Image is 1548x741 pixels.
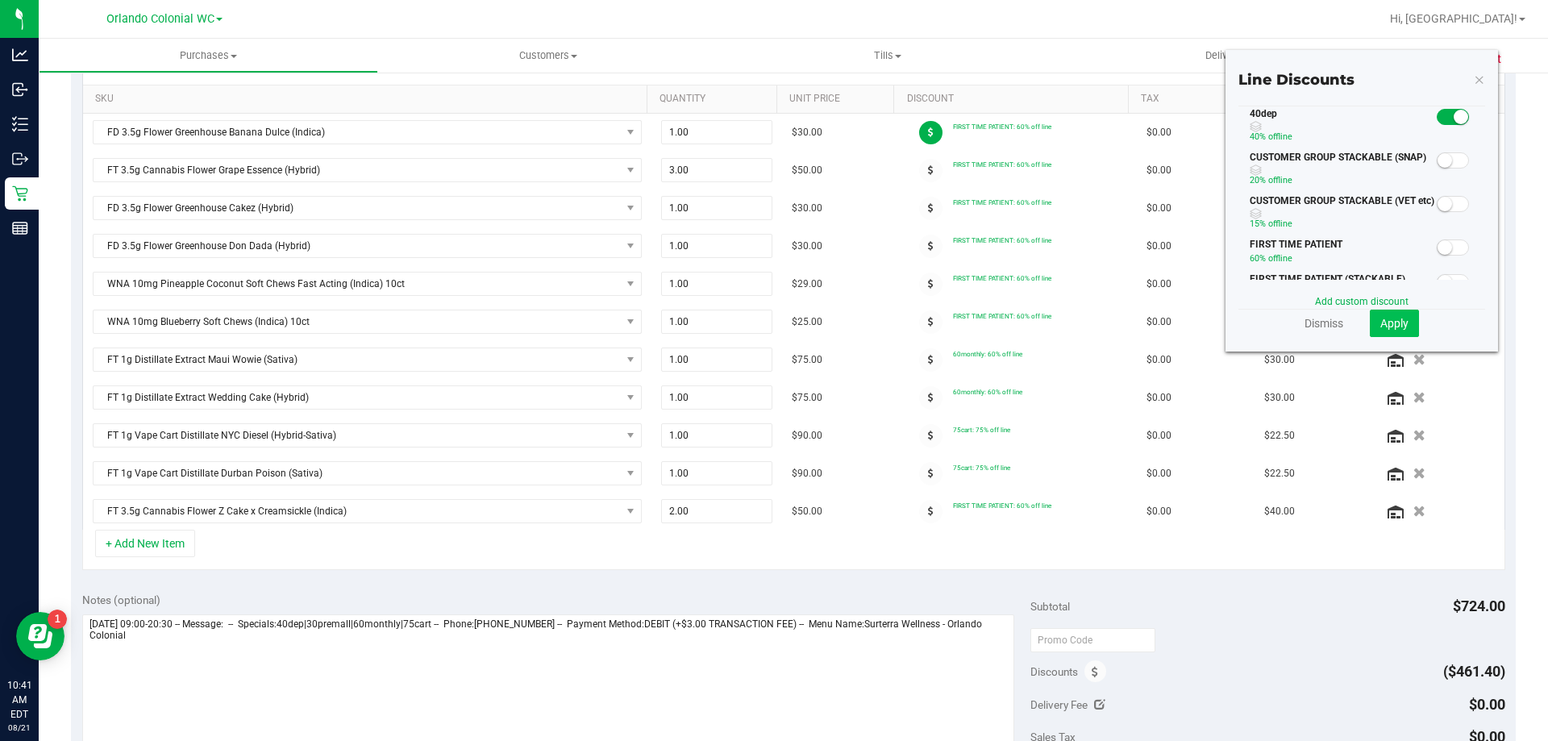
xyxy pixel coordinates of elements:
[662,424,772,447] input: 1.00
[1238,106,1434,150] div: 40dep
[7,678,31,722] p: 10:41 AM EDT
[1030,657,1078,686] span: Discounts
[95,93,641,106] a: SKU
[1146,277,1171,292] span: $0.00
[1146,163,1171,178] span: $0.00
[1030,698,1088,711] span: Delivery Fee
[1030,600,1070,613] span: Subtotal
[1264,504,1295,519] span: $40.00
[12,185,28,202] inline-svg: Retail
[93,158,642,182] span: NO DATA FOUND
[1141,93,1239,106] a: Tax
[1146,428,1171,443] span: $0.00
[1280,219,1292,229] span: line
[953,236,1051,244] span: FIRST TIME PATIENT: 60% off line
[94,500,621,522] span: FT 3.5g Cannabis Flower Z Cake x Creamsickle (Indica)
[953,312,1051,320] span: FIRST TIME PATIENT: 60% off line
[662,235,772,257] input: 1.00
[1280,175,1292,185] span: line
[94,159,621,181] span: FT 3.5g Cannabis Flower Grape Essence (Hybrid)
[93,310,642,334] span: NO DATA FOUND
[1250,130,1435,144] p: off
[93,461,642,485] span: NO DATA FOUND
[1238,194,1434,237] div: CUSTOMER GROUP STACKABLE (VET etc)
[792,428,822,443] span: $90.00
[82,593,160,606] span: Notes (optional)
[792,352,822,368] span: $75.00
[93,385,642,410] span: NO DATA FOUND
[1469,696,1505,713] span: $0.00
[792,125,822,140] span: $30.00
[93,499,642,523] span: NO DATA FOUND
[93,348,642,372] span: NO DATA FOUND
[1250,219,1266,229] span: 15%
[1250,252,1435,266] p: off
[1264,428,1295,443] span: $22.50
[93,234,642,258] span: NO DATA FOUND
[94,462,621,485] span: FT 1g Vape Cart Distillate Durban Poison (Sativa)
[953,388,1022,396] span: 60monthly: 60% off line
[1250,131,1266,142] span: 40%
[1094,699,1105,710] i: Edit Delivery Fee
[94,386,621,409] span: FT 1g Distillate Extract Wedding Cake (Hybrid)
[1250,121,1435,132] span: Discount can be combined with other discounts
[1146,314,1171,330] span: $0.00
[1146,504,1171,519] span: $0.00
[1238,150,1434,194] div: CUSTOMER GROUP STACKABLE (SNAP)
[792,390,822,406] span: $75.00
[1370,310,1419,337] button: Apply
[1058,39,1397,73] a: Deliveries
[1146,125,1171,140] span: $0.00
[1250,164,1435,176] span: Discount can be combined with other discounts
[93,120,642,144] span: NO DATA FOUND
[1250,208,1435,219] span: Discount can be combined with other discounts
[94,273,621,295] span: WNA 10mg Pineapple Coconut Soft Chews Fast Acting (Indica) 10ct
[1380,317,1409,330] span: Apply
[93,423,642,448] span: NO DATA FOUND
[1030,628,1155,652] input: Promo Code
[93,272,642,296] span: NO DATA FOUND
[1184,48,1271,63] span: Deliveries
[378,39,718,73] a: Customers
[907,93,1122,106] a: Discount
[1390,12,1517,25] span: Hi, [GEOGRAPHIC_DATA]!
[94,235,621,257] span: FD 3.5g Flower Greenhouse Don Dada (Hybrid)
[792,466,822,481] span: $90.00
[662,310,772,333] input: 1.00
[662,159,772,181] input: 3.00
[660,93,771,106] a: Quantity
[662,348,772,371] input: 1.00
[1146,352,1171,368] span: $0.00
[1453,597,1505,614] span: $724.00
[1315,296,1409,307] a: Add custom discount
[12,151,28,167] inline-svg: Outbound
[1250,173,1435,188] p: off
[94,197,621,219] span: FD 3.5g Flower Greenhouse Cakez (Hybrid)
[12,220,28,236] inline-svg: Reports
[1238,237,1434,272] div: FIRST TIME PATIENT
[953,502,1051,510] span: FIRST TIME PATIENT: 60% off line
[1264,352,1295,368] span: $30.00
[40,48,377,63] span: Purchases
[953,350,1022,358] span: 60monthly: 60% off line
[7,722,31,734] p: 08/21
[792,163,822,178] span: $50.00
[718,48,1057,63] span: Tills
[1280,253,1292,264] span: line
[718,39,1057,73] a: Tills
[1250,217,1435,231] p: off
[662,500,772,522] input: 2.00
[792,314,822,330] span: $25.00
[953,160,1051,169] span: FIRST TIME PATIENT: 60% off line
[1305,315,1343,331] a: Dismiss
[789,93,888,106] a: Unit Price
[792,201,822,216] span: $30.00
[1264,390,1295,406] span: $30.00
[1146,201,1171,216] span: $0.00
[1146,239,1171,254] span: $0.00
[1280,131,1292,142] span: line
[93,196,642,220] span: NO DATA FOUND
[1238,71,1354,89] span: Line Discounts
[106,12,214,26] span: Orlando Colonial WC
[48,610,67,629] iframe: Resource center unread badge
